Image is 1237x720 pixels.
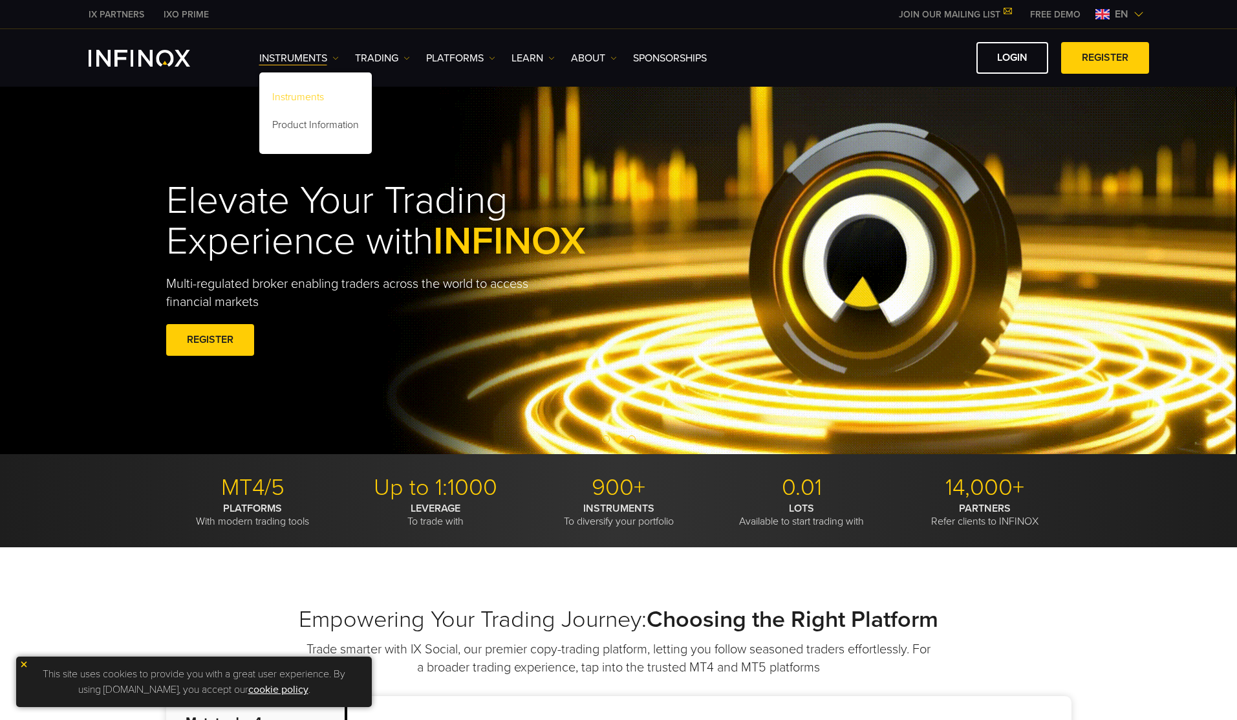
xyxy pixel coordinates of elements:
strong: INSTRUMENTS [583,502,654,515]
h1: Elevate Your Trading Experience with [166,180,646,262]
a: Learn [511,50,555,66]
p: This site uses cookies to provide you with a great user experience. By using [DOMAIN_NAME], you a... [23,663,365,701]
a: REGISTER [166,324,254,356]
p: 14,000+ [898,474,1071,502]
strong: Choosing the Right Platform [647,605,938,633]
p: Trade smarter with IX Social, our premier copy-trading platform, letting you follow seasoned trad... [305,640,932,677]
p: To diversify your portfolio [532,502,705,528]
a: TRADING [355,50,410,66]
p: With modern trading tools [166,502,339,528]
a: PLATFORMS [426,50,495,66]
p: To trade with [349,502,522,528]
img: yellow close icon [19,660,28,669]
p: Available to start trading with [715,502,888,528]
p: 0.01 [715,474,888,502]
a: INFINOX MENU [1020,8,1090,21]
span: Go to slide 1 [602,435,610,443]
a: REGISTER [1061,42,1149,74]
a: cookie policy [248,683,308,696]
a: SPONSORSHIPS [633,50,707,66]
p: 900+ [532,474,705,502]
h2: Empowering Your Trading Journey: [166,605,1071,634]
strong: LEVERAGE [411,502,460,515]
a: INFINOX [154,8,219,21]
a: Instruments [259,50,339,66]
a: INFINOX Logo [89,50,221,67]
a: Product Information [259,113,372,141]
p: Up to 1:1000 [349,474,522,502]
p: MT4/5 [166,474,339,502]
strong: PARTNERS [959,502,1011,515]
p: Refer clients to INFINOX [898,502,1071,528]
a: INFINOX [79,8,154,21]
a: Instruments [259,85,372,113]
a: ABOUT [571,50,617,66]
span: INFINOX [433,218,586,265]
span: Go to slide 3 [628,435,636,443]
span: Go to slide 2 [615,435,623,443]
a: JOIN OUR MAILING LIST [889,9,1020,20]
strong: PLATFORMS [223,502,282,515]
a: LOGIN [976,42,1048,74]
span: en [1110,6,1134,22]
p: Multi-regulated broker enabling traders across the world to access financial markets [166,275,550,311]
strong: LOTS [789,502,814,515]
